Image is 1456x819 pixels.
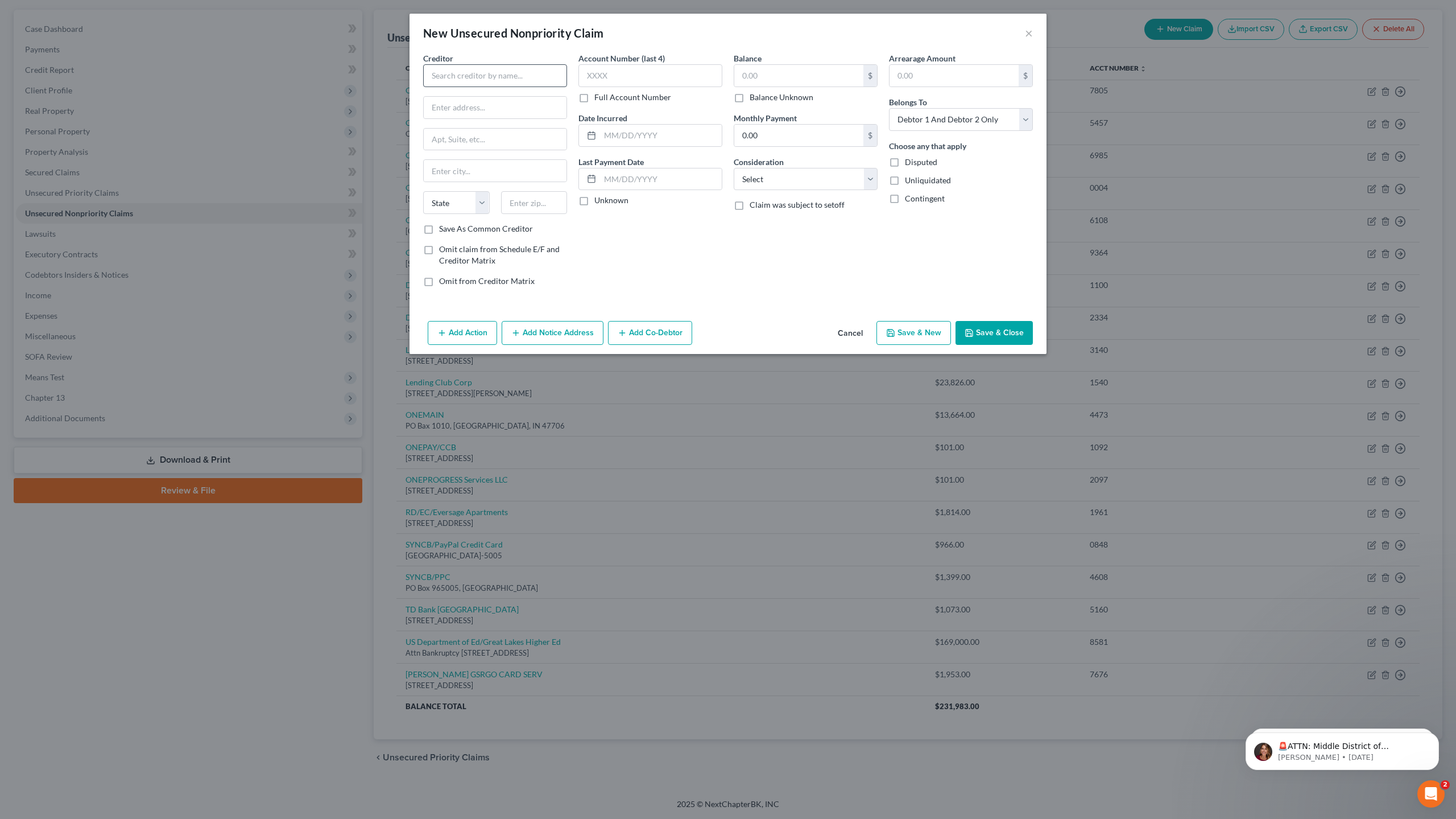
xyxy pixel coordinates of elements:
[876,321,951,345] button: Save & New
[889,140,966,152] label: Choose any that apply
[955,321,1033,345] button: Save & Close
[594,195,628,206] label: Unknown
[734,156,784,168] label: Consideration
[423,25,603,41] div: New Unsecured Nonpriority Claim
[889,97,927,107] span: Belongs To
[600,168,722,190] input: MM/DD/YYYY
[1417,780,1445,808] iframe: Intercom live chat
[578,112,627,124] label: Date Incurred
[734,65,863,87] input: 0.00
[578,64,722,87] input: XXXX
[424,97,566,118] input: Enter address...
[905,157,937,167] span: Disputed
[423,64,567,87] input: Search creditor by name...
[439,244,560,265] span: Omit claim from Schedule E/F and Creditor Matrix
[905,194,945,203] span: Contingent
[829,322,872,345] button: Cancel
[439,276,535,286] span: Omit from Creditor Matrix
[734,112,797,124] label: Monthly Payment
[750,92,813,103] label: Balance Unknown
[439,223,533,234] label: Save As Common Creditor
[501,191,568,214] input: Enter zip...
[424,160,566,182] input: Enter city...
[578,156,644,168] label: Last Payment Date
[734,125,863,146] input: 0.00
[889,52,955,64] label: Arrearage Amount
[905,175,951,185] span: Unliquidated
[423,53,453,63] span: Creditor
[600,125,722,146] input: MM/DD/YYYY
[863,125,877,146] div: $
[750,200,845,209] span: Claim was subject to setoff
[1441,780,1450,789] span: 2
[1228,709,1456,788] iframe: Intercom notifications message
[424,129,566,150] input: Apt, Suite, etc...
[578,52,665,64] label: Account Number (last 4)
[594,92,671,103] label: Full Account Number
[1019,65,1032,87] div: $
[608,321,692,345] button: Add Co-Debtor
[502,321,603,345] button: Add Notice Address
[428,321,497,345] button: Add Action
[734,52,762,64] label: Balance
[1025,26,1033,40] button: ×
[863,65,877,87] div: $
[890,65,1019,87] input: 0.00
